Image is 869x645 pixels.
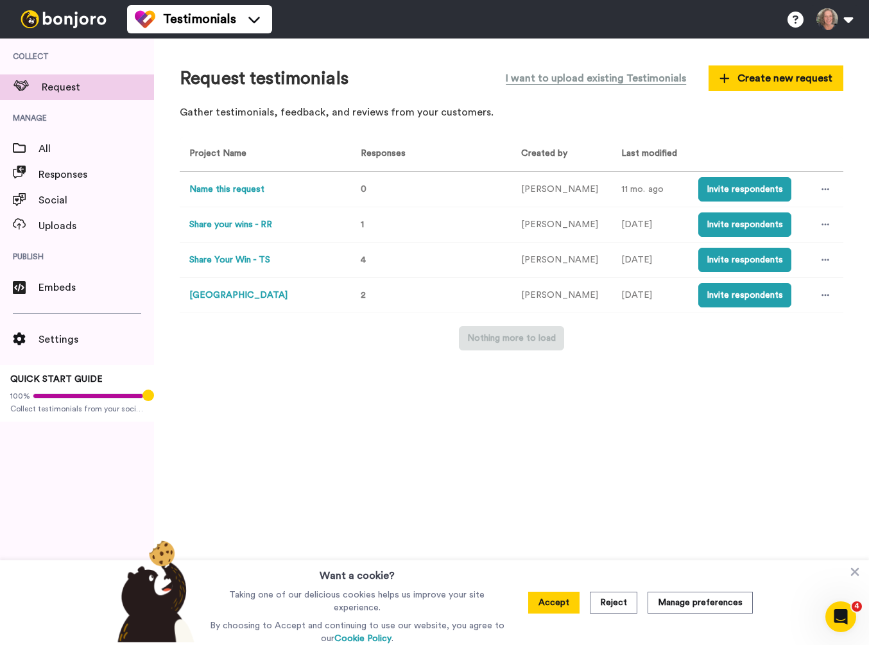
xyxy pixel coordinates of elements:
[825,601,856,632] iframe: Intercom live chat
[512,243,612,278] td: [PERSON_NAME]
[39,193,154,208] span: Social
[612,278,689,313] td: [DATE]
[356,149,406,158] span: Responses
[512,207,612,243] td: [PERSON_NAME]
[10,375,103,384] span: QUICK START GUIDE
[512,172,612,207] td: [PERSON_NAME]
[10,391,30,401] span: 100%
[39,167,154,182] span: Responses
[361,220,364,229] span: 1
[698,177,791,202] button: Invite respondents
[189,289,288,302] button: [GEOGRAPHIC_DATA]
[42,80,154,95] span: Request
[180,105,843,120] p: Gather testimonials, feedback, and reviews from your customers.
[10,404,144,414] span: Collect testimonials from your socials
[648,592,753,614] button: Manage preferences
[39,218,154,234] span: Uploads
[719,71,832,86] span: Create new request
[180,137,346,172] th: Project Name
[612,207,689,243] td: [DATE]
[709,65,843,91] button: Create new request
[189,183,264,196] button: Name this request
[698,283,791,307] button: Invite respondents
[189,218,272,232] button: Share your wins - RR
[528,592,580,614] button: Accept
[512,137,612,172] th: Created by
[698,212,791,237] button: Invite respondents
[207,589,508,614] p: Taking one of our delicious cookies helps us improve your site experience.
[180,69,348,89] h1: Request testimonials
[39,280,154,295] span: Embeds
[496,64,696,92] button: I want to upload existing Testimonials
[163,10,236,28] span: Testimonials
[320,560,395,583] h3: Want a cookie?
[590,592,637,614] button: Reject
[512,278,612,313] td: [PERSON_NAME]
[612,243,689,278] td: [DATE]
[142,390,154,401] div: Tooltip anchor
[361,185,366,194] span: 0
[106,540,201,642] img: bear-with-cookie.png
[612,172,689,207] td: 11 mo. ago
[15,10,112,28] img: bj-logo-header-white.svg
[207,619,508,645] p: By choosing to Accept and continuing to use our website, you agree to our .
[459,326,564,350] button: Nothing more to load
[361,255,366,264] span: 4
[39,332,154,347] span: Settings
[698,248,791,272] button: Invite respondents
[334,634,391,643] a: Cookie Policy
[361,291,366,300] span: 2
[135,9,155,30] img: tm-color.svg
[189,254,270,267] button: Share Your Win - TS
[39,141,154,157] span: All
[612,137,689,172] th: Last modified
[852,601,862,612] span: 4
[506,71,686,86] span: I want to upload existing Testimonials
